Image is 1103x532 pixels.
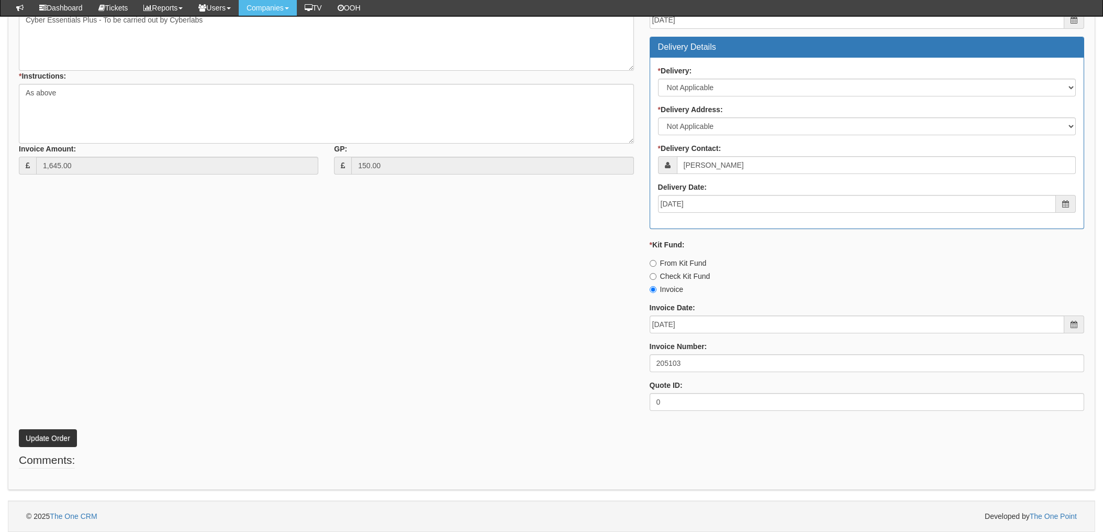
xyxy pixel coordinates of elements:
[19,429,77,447] button: Update Order
[650,284,683,295] label: Invoice
[658,143,721,154] label: Delivery Contact:
[650,260,656,267] input: From Kit Fund
[650,302,695,313] label: Invoice Date:
[650,380,683,390] label: Quote ID:
[650,271,710,281] label: Check Kit Fund
[650,286,656,293] input: Invoice
[650,341,707,352] label: Invoice Number:
[50,512,97,520] a: The One CRM
[650,240,685,250] label: Kit Fund:
[19,84,634,144] textarea: As above
[19,452,75,469] legend: Comments:
[26,512,97,520] span: © 2025
[1030,512,1077,520] a: The One Point
[19,71,66,81] label: Instructions:
[19,11,634,71] textarea: Cyber Essentials Plus - To be carried out by Cyberlabs
[658,66,692,76] label: Delivery:
[334,144,347,154] label: GP:
[658,104,723,115] label: Delivery Address:
[650,273,656,280] input: Check Kit Fund
[19,144,76,154] label: Invoice Amount:
[985,511,1077,522] span: Developed by
[658,42,1076,52] h3: Delivery Details
[658,182,707,192] label: Delivery Date:
[650,258,707,268] label: From Kit Fund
